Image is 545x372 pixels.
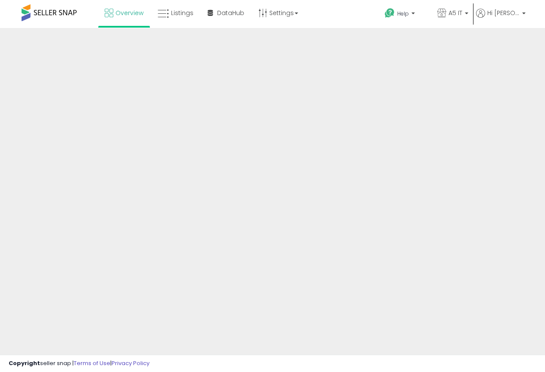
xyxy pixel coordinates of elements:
a: Terms of Use [74,359,110,367]
span: DataHub [217,9,244,17]
span: Hi [PERSON_NAME] [487,9,520,17]
span: A5 IT [448,9,462,17]
a: Hi [PERSON_NAME] [476,9,526,28]
i: Get Help [384,8,395,19]
span: Help [397,10,409,17]
div: seller snap | | [9,359,149,368]
span: Overview [115,9,143,17]
span: Listings [171,9,193,17]
a: Privacy Policy [112,359,149,367]
a: Help [378,1,430,28]
strong: Copyright [9,359,40,367]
